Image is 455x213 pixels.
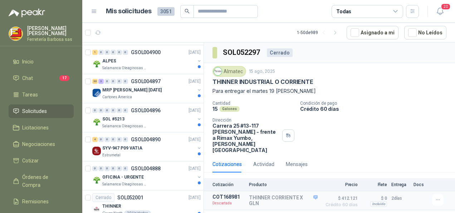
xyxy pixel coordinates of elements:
a: Negociaciones [9,137,74,151]
img: Company Logo [92,176,101,184]
a: Inicio [9,55,74,68]
p: Precio [322,182,358,187]
img: Company Logo [214,67,222,75]
p: [PERSON_NAME] [PERSON_NAME] [27,26,74,36]
h3: SOL052297 [223,47,261,58]
div: Todas [336,8,351,15]
img: Company Logo [9,27,23,41]
p: SYV-947 P09 VATIA [102,145,142,152]
span: Órdenes de Compra [22,173,67,189]
div: Cerrado [92,193,114,202]
div: Galones [219,106,240,112]
a: 4 0 0 0 0 0 GSOL004890[DATE] Company LogoSYV-947 P09 VATIAEstrumetal [92,135,202,158]
p: Salamanca Oleaginosas SAS [102,65,147,71]
p: Salamanca Oleaginosas SAS [102,181,147,187]
span: $ 412.121 [322,194,358,203]
p: 15 ago, 2025 [249,68,275,75]
div: 0 [123,79,128,84]
p: Docs [414,182,428,187]
div: 1 [92,50,98,55]
p: [DATE] [189,78,201,85]
div: Incluido [370,201,387,207]
img: Company Logo [92,60,101,68]
a: Solicitudes [9,104,74,118]
div: 0 [104,108,110,113]
div: 0 [117,79,122,84]
div: 4 [92,137,98,142]
p: SOL #5213 [102,116,124,123]
div: Cotizaciones [212,160,242,168]
p: Cartones America [102,94,132,100]
p: Descartada [212,200,245,207]
div: 0 [123,137,128,142]
p: OFICINA - URGENTE [102,174,144,181]
span: Chat [22,74,33,82]
p: ALPES [102,58,116,65]
div: 30 [92,79,98,84]
a: Tareas [9,88,74,101]
button: No Leídos [404,26,446,39]
div: 0 [104,137,110,142]
span: 20 [441,3,451,10]
a: 0 0 0 0 0 0 GSOL004896[DATE] Company LogoSOL #5213Salamanca Oleaginosas SAS [92,106,202,129]
p: Cantidad [212,101,294,106]
div: 0 [104,166,110,171]
p: THINNER INDUSTRIAL O CORRIENTE [212,78,313,86]
div: 0 [104,79,110,84]
p: GSOL004890 [131,137,161,142]
img: Company Logo [92,89,101,97]
p: Flete [362,182,387,187]
img: Company Logo [92,147,101,155]
div: Almatec [212,66,246,77]
span: search [185,9,190,14]
p: [DATE] [189,136,201,143]
span: Negociaciones [22,140,55,148]
p: Condición de pago [300,101,452,106]
p: Para entregar el martes 19 [PERSON_NAME] [212,87,446,95]
div: 0 [123,50,128,55]
div: 0 [98,166,104,171]
p: Producto [249,182,318,187]
a: Licitaciones [9,121,74,134]
span: 17 [59,75,69,81]
div: 0 [111,50,116,55]
img: Logo peakr [9,9,45,17]
p: Crédito 60 días [300,106,452,112]
p: $ 0 [362,194,387,203]
a: Cotizar [9,154,74,167]
p: Entrega [391,182,409,187]
div: 0 [117,50,122,55]
p: [DATE] [189,194,201,201]
p: [DATE] [189,165,201,172]
a: 1 0 0 0 0 0 GSOL004900[DATE] Company LogoALPESSalamanca Oleaginosas SAS [92,48,202,71]
p: Estrumetal [102,152,121,158]
span: Cotizar [22,157,39,165]
div: Actividad [253,160,274,168]
a: 0 0 0 0 0 0 GSOL004888[DATE] Company LogoOFICINA - URGENTESalamanca Oleaginosas SAS [92,164,202,187]
span: Solicitudes [22,107,47,115]
p: THINNER CORRIENTE X GLN [249,195,318,206]
span: Tareas [22,91,38,99]
p: GSOL004897 [131,79,161,84]
p: THINNER [102,203,121,210]
div: 0 [98,137,104,142]
span: Inicio [22,58,34,66]
p: [DATE] [189,49,201,56]
p: GSOL004896 [131,108,161,113]
p: Carrera 25 #13-117 [PERSON_NAME] - frente a Rimax Yumbo , [PERSON_NAME][GEOGRAPHIC_DATA] [212,123,279,153]
button: 20 [434,5,446,18]
span: 3051 [157,7,175,16]
div: 0 [98,108,104,113]
p: Ferretería Barbosa sas [27,37,74,42]
img: Company Logo [92,118,101,126]
div: 0 [123,108,128,113]
div: 0 [104,50,110,55]
p: GSOL004900 [131,50,161,55]
div: 0 [117,137,122,142]
p: Cotización [212,182,245,187]
div: 0 [111,79,116,84]
div: 0 [98,50,104,55]
p: Salamanca Oleaginosas SAS [102,123,147,129]
div: 0 [111,108,116,113]
div: Cerrado [267,48,293,57]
